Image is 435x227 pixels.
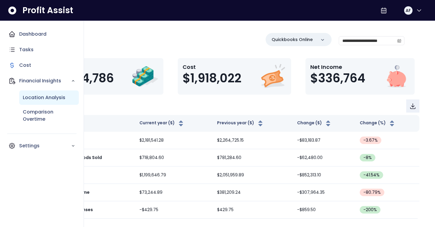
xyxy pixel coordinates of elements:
[292,184,355,201] td: -$307,964.35
[363,207,377,213] span: -200 %
[19,142,71,149] p: Settings
[19,77,71,84] p: Financial Insights
[406,7,411,13] span: AF
[383,63,410,90] img: Net Income
[23,94,65,101] p: Location Analysis
[212,167,292,184] td: $2,051,959.89
[310,63,365,71] p: Net Income
[292,201,355,219] td: -$859.50
[135,201,212,219] td: -$429.75
[19,31,46,38] p: Dashboard
[212,184,292,201] td: $381,209.24
[23,108,75,123] p: Comparison Overtime
[19,62,31,69] p: Cost
[297,120,332,127] button: Change ($)
[292,132,355,149] td: -$83,183.87
[363,189,381,196] span: -80.79 %
[363,155,372,161] span: -8 %
[19,46,34,53] p: Tasks
[135,149,212,167] td: $718,804.60
[310,71,365,85] span: $336,764
[292,167,355,184] td: -$852,313.10
[212,201,292,219] td: $429.75
[132,63,159,90] img: Revenue
[363,172,380,178] span: -41.54 %
[259,63,286,90] img: Cost
[217,120,264,127] button: Previous year ($)
[135,132,212,149] td: $2,181,541.28
[139,120,185,127] button: Current year ($)
[22,5,73,16] span: Profit Assist
[183,71,241,85] span: $1,918,022
[360,120,396,127] button: Change (%)
[292,149,355,167] td: -$62,480.00
[212,149,292,167] td: $781,284.60
[363,137,378,143] span: -3.67 %
[397,39,401,43] svg: calendar
[406,99,419,113] button: Download
[272,37,313,43] p: Quickbooks Online
[212,132,292,149] td: $2,264,725.15
[183,63,241,71] p: Cost
[135,184,212,201] td: $73,244.89
[135,167,212,184] td: $1,199,646.79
